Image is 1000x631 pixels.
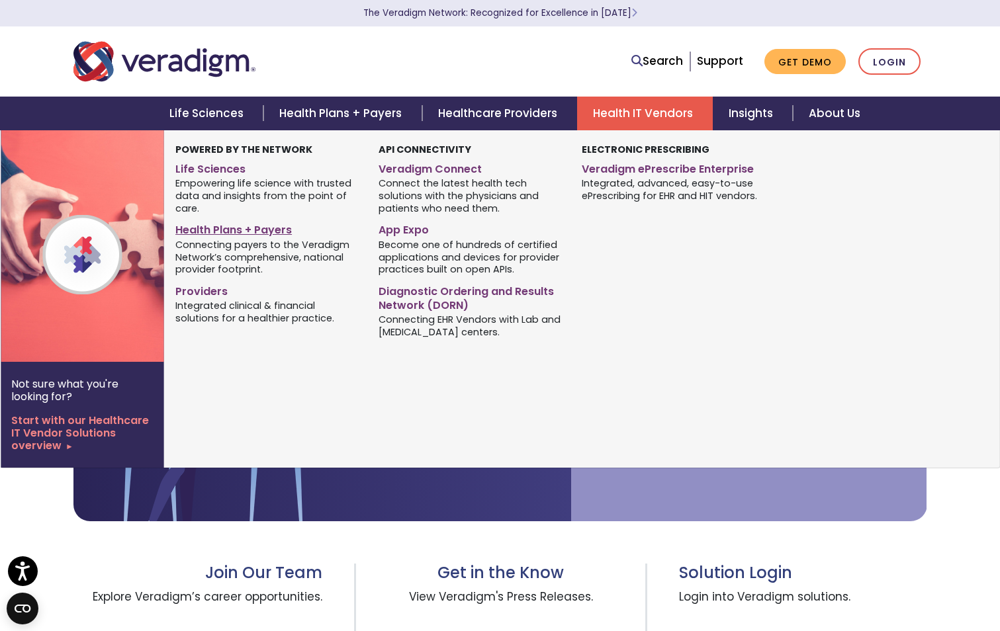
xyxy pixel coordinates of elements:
span: Login into Veradigm solutions. [679,583,927,630]
span: View Veradigm's Press Releases. [388,583,614,630]
a: Health Plans + Payers [263,97,422,130]
a: Health Plans + Payers [175,218,359,237]
a: Login [858,48,921,75]
a: Life Sciences [154,97,263,130]
span: Integrated, advanced, easy-to-use ePrescribing for EHR and HIT vendors. [582,177,765,202]
a: Veradigm Connect [379,157,562,177]
a: Insights [713,97,793,130]
span: Empowering life science with trusted data and insights from the point of care. [175,177,359,215]
span: Become one of hundreds of certified applications and devices for provider practices built on open... [379,237,562,276]
h3: Join Our Team [73,564,323,583]
h3: Solution Login [679,564,927,583]
strong: Powered by the Network [175,143,312,156]
a: About Us [793,97,876,130]
a: Healthcare Providers [422,97,577,130]
a: Get Demo [764,49,846,75]
span: Learn More [631,7,637,19]
a: Support [697,53,743,69]
h3: Get in the Know [388,564,614,583]
span: Connecting EHR Vendors with Lab and [MEDICAL_DATA] centers. [379,313,562,339]
span: Explore Veradigm’s career opportunities. [73,583,323,630]
a: Start with our Healthcare IT Vendor Solutions overview [11,414,154,452]
a: Providers [175,280,359,299]
button: Open CMP widget [7,593,38,624]
p: Not sure what you're looking for? [11,378,154,403]
a: Search [631,52,683,70]
a: Health IT Vendors [577,97,713,130]
a: The Veradigm Network: Recognized for Excellence in [DATE]Learn More [363,7,637,19]
img: Veradigm Network [1,130,214,362]
a: App Expo [379,218,562,237]
strong: Electronic Prescribing [582,143,709,156]
a: Diagnostic Ordering and Results Network (DORN) [379,280,562,313]
iframe: Drift Chat Widget [746,536,984,615]
span: Integrated clinical & financial solutions for a healthier practice. [175,299,359,325]
span: Connecting payers to the Veradigm Network’s comprehensive, national provider footprint. [175,237,359,276]
a: Veradigm ePrescribe Enterprise [582,157,765,177]
a: Life Sciences [175,157,359,177]
span: Connect the latest health tech solutions with the physicians and patients who need them. [379,177,562,215]
strong: API Connectivity [379,143,471,156]
img: Veradigm logo [73,40,255,83]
